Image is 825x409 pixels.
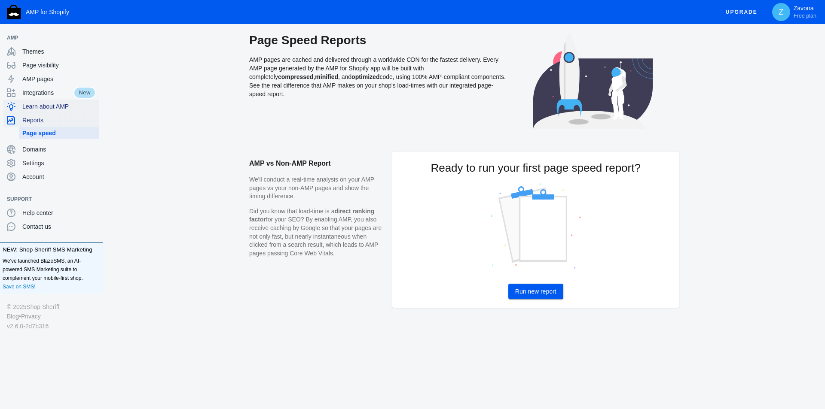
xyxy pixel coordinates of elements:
span: Z [777,8,785,16]
a: Page speed [19,127,99,139]
a: Contact us [3,220,99,233]
span: Help center [22,209,96,217]
a: IntegrationsNew [3,86,99,100]
a: Themes [3,45,99,58]
span: AMP [7,33,87,42]
span: Account [22,173,96,181]
a: Settings [3,156,99,170]
span: Free plan [794,12,816,19]
span: Learn about AMP [22,102,96,111]
span: Settings [22,159,96,167]
strong: minified [315,73,338,80]
p: Zavona [794,5,816,19]
a: Shop Sheriff [26,302,59,312]
div: v2.6.0-2d7b316 [7,321,96,331]
iframe: Drift Widget Chat Controller [782,366,815,399]
p: We'll conduct a real-time analysis on your AMP pages vs your non-AMP pages and show the timing di... [249,176,384,201]
strong: optimized [351,73,379,80]
a: Blog [7,312,19,321]
h2: Page Speed Reports [249,33,507,48]
span: Domains [22,145,96,154]
span: AMP pages [22,75,96,83]
span: New [73,87,96,99]
span: AMP for Shopify [26,9,69,15]
span: Themes [22,47,96,56]
span: Page visibility [22,61,96,70]
span: Integrations [22,88,73,97]
button: Run new report [508,284,563,299]
a: AMP pages [3,72,99,86]
div: © 2025 [7,302,96,312]
a: Domains [3,142,99,156]
span: Upgrade [726,4,758,20]
div: AMP pages are cached and delivered through a worldwide CDN for the fastest delivery. Every AMP pa... [249,33,507,138]
a: Reports [3,113,99,127]
button: Add a sales channel [87,197,101,201]
img: Shop Sheriff Logo [7,5,21,19]
span: Contact us [22,222,96,231]
button: Add a sales channel [87,36,101,39]
span: Page speed [22,129,96,137]
p: Did you know that load-time is a for your SEO? By enabling AMP, you also receive caching by Googl... [249,207,384,258]
strong: compressed [278,73,313,80]
h2: AMP vs Non-AMP Report [249,151,384,176]
span: Support [7,195,87,203]
span: Reports [22,116,96,124]
a: Privacy [21,312,41,321]
a: Save on SMS! [3,282,36,291]
h2: Ready to run your first page speed report? [401,160,670,176]
a: Learn about AMP [3,100,99,113]
div: • [7,312,96,321]
span: Run new report [515,288,556,295]
a: Account [3,170,99,184]
a: Page visibility [3,58,99,72]
button: Upgrade [719,4,764,20]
